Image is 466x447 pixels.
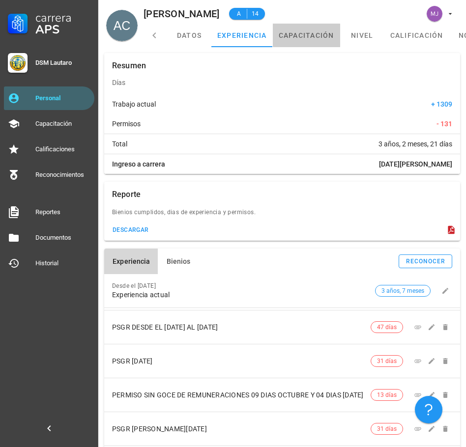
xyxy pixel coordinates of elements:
span: 31 días [377,423,397,434]
div: DSM Lautaro [35,59,90,67]
span: Ingreso a carrera [112,159,165,169]
a: Reportes [4,200,94,224]
a: Historial [4,251,94,275]
a: Reconocimientos [4,163,94,187]
span: Experiencia [112,257,150,265]
button: reconocer [399,254,452,268]
a: capacitación [273,24,340,47]
div: Personal [35,94,90,102]
span: Trabajo actual [112,99,156,109]
span: A [235,9,243,19]
span: Total [112,139,127,149]
a: Calificaciones [4,138,94,161]
span: 13 días [377,390,397,400]
div: Calificaciones [35,145,90,153]
span: Bienios [166,257,190,265]
button: Bienios [158,249,198,274]
div: Reconocimientos [35,171,90,179]
a: nivel [340,24,384,47]
div: PSGR DESDE EL [DATE] AL [DATE] [112,323,371,332]
div: descargar [112,226,149,233]
div: Historial [35,259,90,267]
span: 47 días [377,322,397,333]
button: Experiencia [104,249,158,274]
span: Permisos [112,119,141,129]
div: Días [104,71,460,94]
a: Capacitación [4,112,94,136]
div: avatar [106,10,138,41]
a: datos [167,24,211,47]
a: Personal [4,86,94,110]
div: PERMISO SIN GOCE DE REMUNERACIONES 09 DIAS OCTUBRE Y 04 DIAS [DATE] [112,391,371,399]
div: Experiencia actual [112,291,371,299]
div: Documentos [35,234,90,242]
a: calificación [384,24,449,47]
div: APS [35,24,90,35]
div: avatar [427,6,442,22]
span: AC [114,10,131,41]
span: 14 [251,9,259,19]
div: Resumen [112,53,146,79]
div: PSGR [PERSON_NAME][DATE] [112,425,371,433]
div: PSGR [DATE] [112,357,371,365]
span: 3 años, 2 meses, 21 días [379,139,452,149]
div: Carrera [35,12,90,24]
a: Documentos [4,226,94,250]
div: Bienios cumplidos, dias de experiencia y permisos. [104,207,460,223]
span: [DATE][PERSON_NAME] [379,159,452,169]
button: descargar [108,223,153,237]
span: - 131 [437,119,452,129]
span: 31 días [377,356,397,366]
a: experiencia [211,24,273,47]
span: 3 años, 7 meses [381,285,424,296]
div: Desde el [DATE] [112,282,371,289]
div: Reporte [112,182,141,207]
div: Reportes [35,208,90,216]
div: reconocer [406,258,446,265]
div: Capacitación [35,120,90,128]
div: [PERSON_NAME] [144,8,219,19]
span: + 1309 [431,99,452,109]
